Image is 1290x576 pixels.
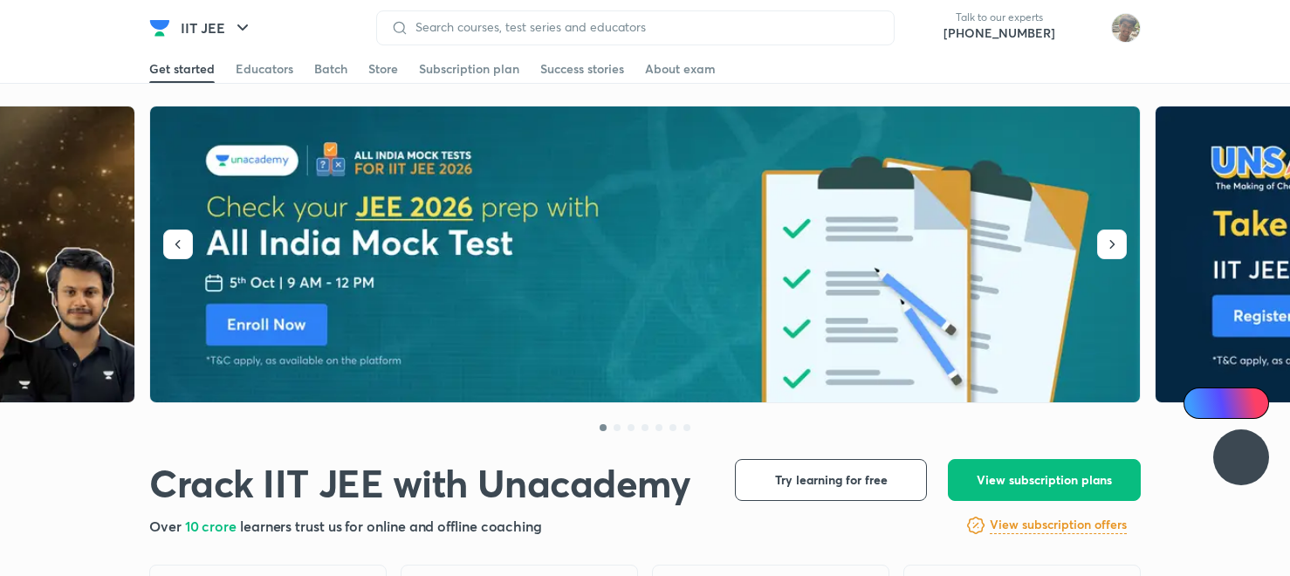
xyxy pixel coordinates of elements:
img: Company Logo [149,17,170,38]
a: Ai Doubts [1184,387,1269,419]
p: Talk to our experts [943,10,1055,24]
button: IIT JEE [170,10,264,45]
div: About exam [645,60,716,78]
h6: View subscription offers [990,516,1127,534]
span: Over [149,517,185,535]
button: Try learning for free [735,459,927,501]
span: Ai Doubts [1212,396,1259,410]
a: Batch [314,55,347,83]
div: Educators [236,60,293,78]
a: Store [368,55,398,83]
div: Batch [314,60,347,78]
a: Educators [236,55,293,83]
button: View subscription plans [948,459,1141,501]
img: Shashwat Mathur [1111,13,1141,43]
a: Subscription plan [419,55,519,83]
a: Success stories [540,55,624,83]
span: Try learning for free [775,471,888,489]
div: Get started [149,60,215,78]
img: avatar [1069,14,1097,42]
h1: Crack IIT JEE with Unacademy [149,459,691,505]
span: 10 crore [185,517,240,535]
img: ttu [1231,447,1252,468]
div: Store [368,60,398,78]
img: call-us [909,10,943,45]
img: Icon [1194,396,1208,410]
span: View subscription plans [977,471,1112,489]
a: Get started [149,55,215,83]
a: [PHONE_NUMBER] [943,24,1055,42]
span: learners trust us for online and offline coaching [240,517,542,535]
div: Success stories [540,60,624,78]
div: Subscription plan [419,60,519,78]
a: View subscription offers [990,515,1127,536]
input: Search courses, test series and educators [408,20,880,34]
a: About exam [645,55,716,83]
